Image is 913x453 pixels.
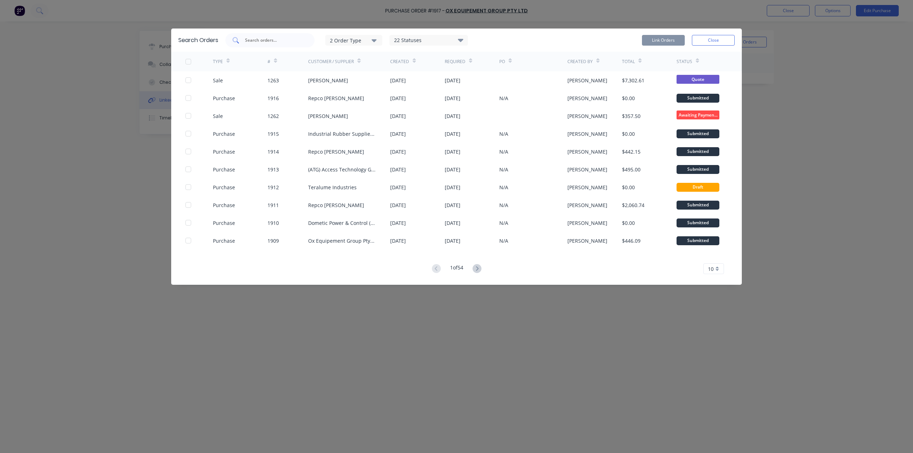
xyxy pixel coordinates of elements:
div: 2 Order Type [330,36,378,44]
div: 1914 [267,148,279,155]
div: Industrial Rubber Supplies IRS [308,130,376,138]
button: Link Orders [642,35,685,46]
div: [PERSON_NAME] [567,237,607,244]
div: [DATE] [390,219,406,227]
div: [DATE] [390,201,406,209]
div: [PERSON_NAME] [567,219,607,227]
div: [DATE] [390,184,406,191]
div: [DATE] [390,77,406,84]
div: [DATE] [445,166,460,173]
div: [DATE] [445,112,460,120]
div: [DATE] [390,148,406,155]
div: 1913 [267,166,279,173]
div: $0.00 [622,219,635,227]
div: $446.09 [622,237,641,244]
div: [DATE] [445,201,460,209]
div: 1263 [267,77,279,84]
span: Quote [677,75,719,84]
div: (ATG) Access Technology Group [308,166,376,173]
div: 1912 [267,184,279,191]
span: 10 [708,265,714,273]
div: Submitted [677,165,719,174]
div: Draft [677,183,719,192]
div: Submitted [677,94,719,103]
div: 1911 [267,201,279,209]
div: Purchase [213,148,235,155]
div: Repco [PERSON_NAME] [308,148,364,155]
div: Status [677,58,692,65]
div: N/A [499,237,508,244]
div: $2,060.74 [622,201,644,209]
div: [PERSON_NAME] [567,184,607,191]
div: [DATE] [390,94,406,102]
div: [PERSON_NAME] [567,77,607,84]
div: [DATE] [445,237,460,244]
div: $495.00 [622,166,641,173]
div: 1 of 54 [450,264,463,274]
div: $442.15 [622,148,641,155]
div: [DATE] [445,94,460,102]
div: Submitted [677,129,719,138]
div: [DATE] [445,130,460,138]
div: N/A [499,166,508,173]
div: N/A [499,94,508,102]
div: N/A [499,184,508,191]
div: Purchase [213,201,235,209]
div: Submitted [677,218,719,227]
button: 2 Order Type [325,35,382,46]
div: $0.00 [622,130,635,138]
div: Dometic Power & Control (Enerdrive) Pty Ltd [308,219,376,227]
div: Ox Equipement Group Pty Ltd [308,237,376,244]
button: Close [692,35,735,46]
div: [PERSON_NAME] [308,112,348,120]
div: [DATE] [390,166,406,173]
div: N/A [499,219,508,227]
div: $357.50 [622,112,641,120]
div: Purchase [213,130,235,138]
div: $7,302.61 [622,77,644,84]
div: 1910 [267,219,279,227]
div: Repco [PERSON_NAME] [308,201,364,209]
div: N/A [499,201,508,209]
div: Submitted [677,236,719,245]
div: [DATE] [390,237,406,244]
div: 1915 [267,130,279,138]
div: [PERSON_NAME] [567,166,607,173]
div: Customer / Supplier [308,58,354,65]
div: 1262 [267,112,279,120]
div: [DATE] [445,184,460,191]
div: Teralume Industries [308,184,357,191]
div: [DATE] [390,130,406,138]
div: N/A [499,148,508,155]
div: Purchase [213,184,235,191]
input: Search orders... [244,37,304,44]
div: Purchase [213,237,235,244]
div: [DATE] [445,77,460,84]
div: [DATE] [445,219,460,227]
div: Sale [213,77,223,84]
div: Purchase [213,94,235,102]
div: $0.00 [622,184,635,191]
div: Created [390,58,409,65]
div: # [267,58,270,65]
div: [PERSON_NAME] [567,112,607,120]
div: TYPE [213,58,223,65]
div: N/A [499,130,508,138]
div: 1909 [267,237,279,244]
div: Sale [213,112,223,120]
div: [PERSON_NAME] [567,94,607,102]
div: Created By [567,58,593,65]
div: [PERSON_NAME] [567,130,607,138]
div: Submitted [677,201,719,210]
div: Submitted [677,147,719,156]
div: $0.00 [622,94,635,102]
span: Awaiting Paymen... [677,110,719,119]
div: [PERSON_NAME] [567,148,607,155]
div: Search Orders [178,36,218,45]
div: Required [445,58,465,65]
div: 22 Statuses [390,36,468,44]
div: 1916 [267,94,279,102]
div: [PERSON_NAME] [308,77,348,84]
div: [DATE] [390,112,406,120]
div: [PERSON_NAME] [567,201,607,209]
